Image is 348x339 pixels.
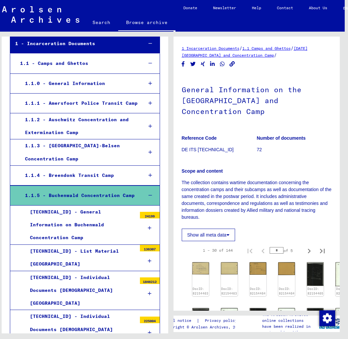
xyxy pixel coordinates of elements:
[15,57,138,70] div: 1.1 - Camps and Ghettos
[2,6,79,23] img: Arolsen_neg.svg
[316,244,329,257] button: Last page
[182,179,332,221] p: The collection contains wartime documentation concerning the concentration camps and their subcam...
[274,52,277,58] span: /
[182,74,332,125] h1: General Information on the [GEOGRAPHIC_DATA] and Concentration Camp
[20,97,138,110] div: 1.1.1 - Amersfoort Police Transit Camp
[221,308,238,332] img: 002.jpg
[25,271,137,310] div: [TECHNICAL_ID] - Individual Documents [DEMOGRAPHIC_DATA] [GEOGRAPHIC_DATA]
[250,308,266,332] img: 001.jpg
[243,244,256,257] button: First page
[164,317,245,324] div: |
[25,245,137,270] div: [TECHNICAL_ID] - List Material [GEOGRAPHIC_DATA]
[118,14,175,32] a: Browse archive
[200,317,245,324] a: Privacy policy
[307,308,324,332] img: 001.jpg
[140,317,160,323] div: 225004
[278,262,295,275] img: 002.jpg
[20,113,138,139] div: 1.1.2 - Auschwitz Concentration and Extermination Camp
[257,135,306,141] b: Number of documents
[140,212,160,218] div: 24199
[182,229,235,241] button: Show all meta data
[10,37,138,50] div: 1 - Incarceration Documents
[319,310,335,326] img: Change consent
[250,287,266,295] a: DocID: 82154464
[203,247,233,253] div: 1 – 30 of 144
[308,287,323,295] a: DocID: 82154465
[140,245,160,251] div: 136307
[239,45,242,51] span: /
[200,60,206,68] button: Share on Xing
[182,146,256,153] p: DE ITS [TECHNICAL_ID]
[164,317,197,324] a: Legal notice
[278,308,295,332] img: 002.jpg
[262,312,319,324] p: The Arolsen Archives online collections
[20,139,138,165] div: 1.1.3 - [GEOGRAPHIC_DATA]-Belsen Concentration Camp
[257,146,332,153] p: 72
[140,277,160,284] div: 1846212
[20,189,138,202] div: 1.1.5 - Buchenwald Concentration Camp
[256,244,270,257] button: Previous page
[190,60,197,68] button: Share on Twitter
[20,77,138,90] div: 1.1.0 - General Information
[229,60,236,68] button: Copy link
[303,244,316,257] button: Next page
[182,168,223,174] b: Scope and content
[270,247,303,254] div: of 5
[279,287,295,295] a: DocID: 82154464
[221,287,237,295] a: DocID: 82154463
[182,135,217,141] b: Reference Code
[192,308,209,332] img: 001.jpg
[182,46,239,51] a: 1 Incarceration Documents
[242,46,291,51] a: 1.1 Camps and Ghettos
[250,262,266,275] img: 001.jpg
[209,60,216,68] button: Share on LinkedIn
[319,310,335,326] div: Change consent
[262,324,319,335] p: have been realized in partnership with
[291,45,294,51] span: /
[20,169,138,182] div: 1.1.4 - Breendonk Transit Camp
[192,262,209,274] img: 001.jpg
[25,206,137,244] div: [TECHNICAL_ID] - General Information on Buchenwald Concentration Camp
[180,60,187,68] button: Share on Facebook
[193,287,208,295] a: DocID: 82154463
[219,60,226,68] button: Share on WhatsApp
[164,324,245,330] p: Copyright © Arolsen Archives, 2021
[85,14,118,30] a: Search
[307,262,324,286] img: 001.jpg
[221,262,238,274] img: 002.jpg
